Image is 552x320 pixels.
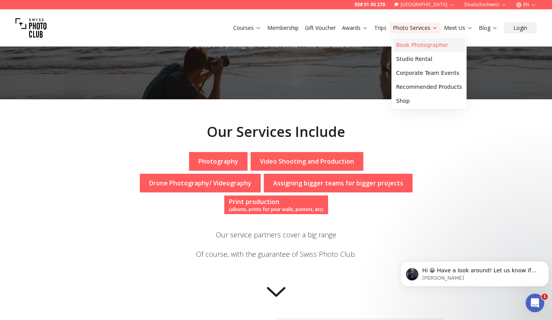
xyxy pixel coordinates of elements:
[393,80,465,94] a: Recommended Products
[260,157,354,166] p: Video Shooting and Production
[230,22,264,33] button: Courses
[342,24,368,32] a: Awards
[273,178,403,188] p: Assigning bigger teams for bigger projects
[441,22,476,33] button: Meet Us
[479,24,498,32] a: Blog
[229,197,323,206] div: Print production
[15,12,46,43] img: Swiss photo club
[390,22,441,33] button: Photo Services
[302,22,339,33] button: Gift Voucher
[397,245,552,299] iframe: Intercom notifications Nachricht
[504,22,537,33] button: Login
[393,24,438,32] a: Photo Services
[393,52,465,66] a: Studio Rental
[229,206,323,213] span: (albums, prints for your walls, posters, etc)
[476,22,501,33] button: Blog
[267,24,299,32] a: Membership
[207,124,345,140] h2: Our Services Include
[339,22,371,33] button: Awards
[305,24,336,32] a: Gift Voucher
[374,24,387,32] a: Trips
[233,24,261,32] a: Courses
[526,294,544,312] iframe: Intercom live chat
[393,66,465,80] a: Corporate Team Events
[393,94,465,108] a: Shop
[196,249,356,259] p: Of course, with the guarantee of Swiss Photo Club.
[264,22,302,33] button: Membership
[444,24,473,32] a: Meet Us
[354,2,385,8] a: 058 51 00 270
[198,157,238,166] p: Photography
[542,294,548,300] span: 1
[149,178,251,188] p: Drone Photography/ Videography
[196,229,356,240] p: Our service partners cover a big range
[371,22,390,33] button: Trips
[393,38,465,52] a: Book Photographer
